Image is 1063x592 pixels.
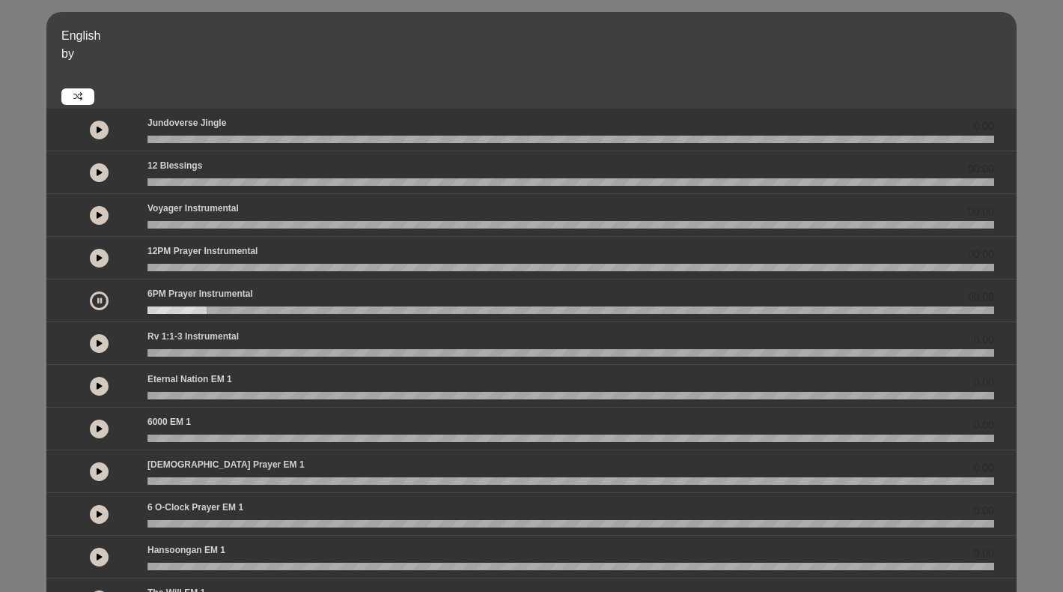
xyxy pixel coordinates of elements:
[974,375,994,390] span: 0.00
[147,330,239,343] p: Rv 1:1-3 Instrumental
[974,460,994,476] span: 0.00
[968,289,994,305] span: 00:08
[147,287,253,300] p: 6PM Prayer Instrumental
[968,161,994,177] span: 00:00
[147,501,243,514] p: 6 o-clock prayer EM 1
[147,415,191,429] p: 6000 EM 1
[147,543,225,557] p: Hansoongan EM 1
[147,458,305,471] p: [DEMOGRAPHIC_DATA] prayer EM 1
[147,202,239,215] p: Voyager Instrumental
[147,372,232,386] p: Eternal Nation EM 1
[147,159,202,172] p: 12 Blessings
[974,503,994,519] span: 0.00
[61,47,74,60] span: by
[974,546,994,561] span: 0.00
[147,244,258,258] p: 12PM Prayer Instrumental
[974,332,994,348] span: 0.00
[968,247,994,262] span: 00:00
[968,204,994,220] span: 00:00
[147,116,226,130] p: Jundoverse Jingle
[974,417,994,433] span: 0.00
[61,27,1013,45] p: English
[974,118,994,134] span: 0.00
